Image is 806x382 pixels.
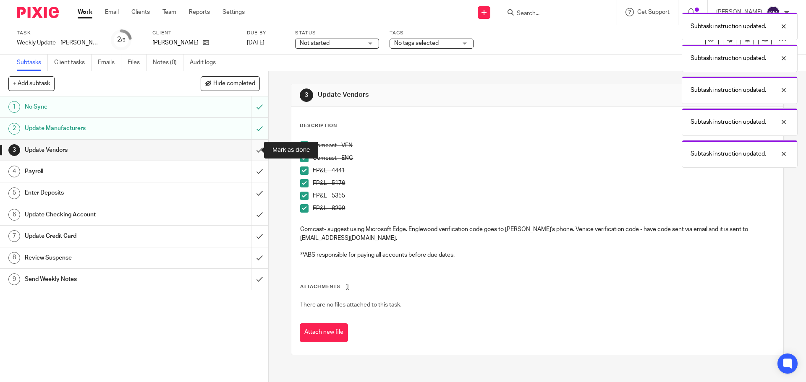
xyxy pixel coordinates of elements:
a: Email [105,8,119,16]
p: [PERSON_NAME] [152,39,199,47]
img: Pixie [17,7,59,18]
div: 5 [8,187,20,199]
a: Reports [189,8,210,16]
p: FP&L - 8299 [313,204,774,213]
h1: Update Vendors [318,91,555,99]
p: **ABS responsible for paying all accounts before due dates. [300,251,774,259]
div: 2 [8,123,20,135]
a: Subtasks [17,55,48,71]
button: Hide completed [201,76,260,91]
a: Work [78,8,92,16]
p: Subtask instruction updated. [691,150,766,158]
small: /9 [121,38,126,42]
h1: Update Credit Card [25,230,170,242]
button: + Add subtask [8,76,55,91]
label: Status [295,30,379,36]
div: 2 [117,35,126,44]
label: Task [17,30,101,36]
p: Comcast - VEN [313,141,774,150]
a: Clients [131,8,150,16]
p: Comcast- suggest using Microsoft Edge. Englewood verification code goes to [PERSON_NAME]'s phone.... [300,225,774,242]
a: Client tasks [54,55,92,71]
span: Hide completed [213,81,255,87]
span: No tags selected [394,40,439,46]
h1: Update Checking Account [25,208,170,221]
span: [DATE] [247,40,264,46]
div: 1 [8,101,20,113]
p: Subtask instruction updated. [691,22,766,31]
div: 3 [8,144,20,156]
h1: Update Manufacturers [25,122,170,135]
p: FP&L - 4441 [313,166,774,175]
h1: Payroll [25,165,170,178]
span: There are no files attached to this task. [300,302,401,308]
a: Notes (0) [153,55,183,71]
div: 3 [300,88,313,102]
button: Attach new file [300,323,348,342]
p: Subtask instruction updated. [691,118,766,126]
a: Files [128,55,147,71]
div: 7 [8,230,20,242]
label: Tags [390,30,474,36]
div: 6 [8,209,20,221]
span: Not started [300,40,330,46]
div: 9 [8,273,20,285]
p: Subtask instruction updated. [691,86,766,94]
div: Weekly Update - [PERSON_NAME] 2 [17,39,101,47]
p: Description [300,122,337,129]
p: Comcast - ENG [313,154,774,162]
h1: No Sync [25,101,170,113]
h1: Review Suspense [25,252,170,264]
a: Audit logs [190,55,222,71]
div: Weekly Update - Brown-Jaehne, Barbara 2 [17,39,101,47]
p: Subtask instruction updated. [691,54,766,62]
p: FP&L - 5176 [313,179,774,187]
h1: Enter Deposits [25,187,170,199]
div: 8 [8,252,20,264]
p: FP&L - 5355 [313,192,774,200]
label: Due by [247,30,285,36]
span: Attachments [300,284,340,289]
h1: Send Weekly Notes [25,273,170,286]
img: svg%3E [767,6,780,19]
h1: Update Vendors [25,144,170,156]
a: Settings [222,8,245,16]
a: Team [162,8,176,16]
div: 4 [8,166,20,177]
a: Emails [98,55,121,71]
label: Client [152,30,236,36]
